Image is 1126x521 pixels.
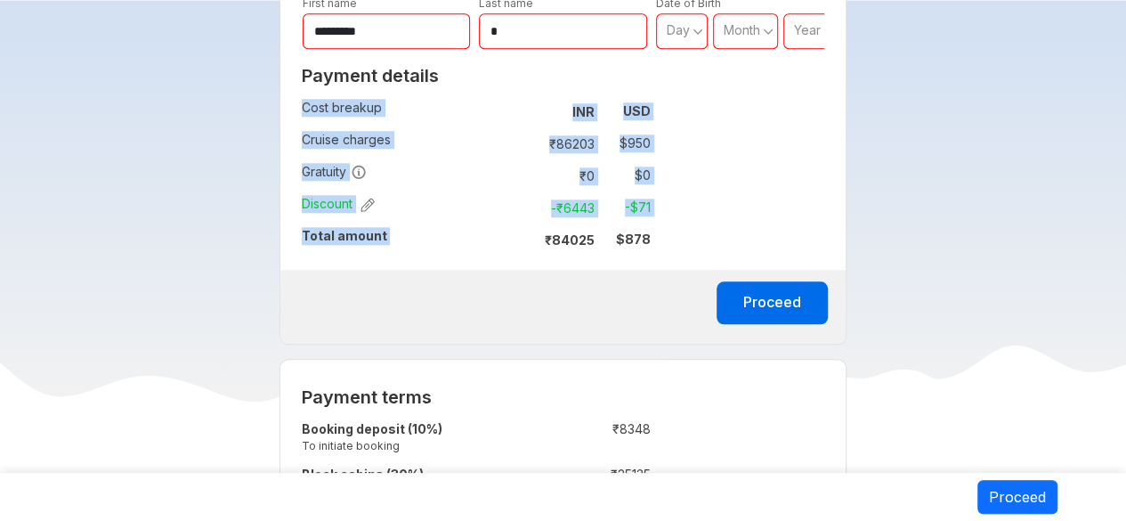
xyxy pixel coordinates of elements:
[667,22,690,37] span: Day
[302,228,387,243] strong: Total amount
[519,127,527,159] td: :
[302,163,367,181] span: Gratuity
[763,22,774,40] svg: angle down
[977,480,1057,514] button: Proceed
[602,195,651,220] td: -$ 71
[823,22,834,40] svg: angle down
[602,131,651,156] td: $ 950
[302,195,375,213] span: Discount
[717,281,828,324] button: Proceed
[572,104,595,119] strong: INR
[302,127,519,159] td: Cruise charges
[623,103,651,118] strong: USD
[545,462,651,508] td: ₹ 25135
[536,462,545,508] td: :
[302,95,519,127] td: Cost breakup
[519,95,527,127] td: :
[302,65,651,86] h2: Payment details
[724,22,760,37] span: Month
[527,163,602,188] td: ₹ 0
[545,417,651,462] td: ₹ 8348
[536,417,545,462] td: :
[545,232,595,248] strong: ₹ 84025
[794,22,821,37] span: Year
[519,191,527,224] td: :
[302,467,424,482] strong: Block cabins (30%)
[302,421,442,436] strong: Booking deposit (10%)
[616,232,651,247] strong: $ 878
[602,163,651,188] td: $ 0
[519,224,527,256] td: :
[693,22,703,40] svg: angle down
[302,438,536,453] small: To initiate booking
[527,195,602,220] td: -₹ 6443
[519,159,527,191] td: :
[527,131,602,156] td: ₹ 86203
[302,387,651,408] h2: Payment terms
